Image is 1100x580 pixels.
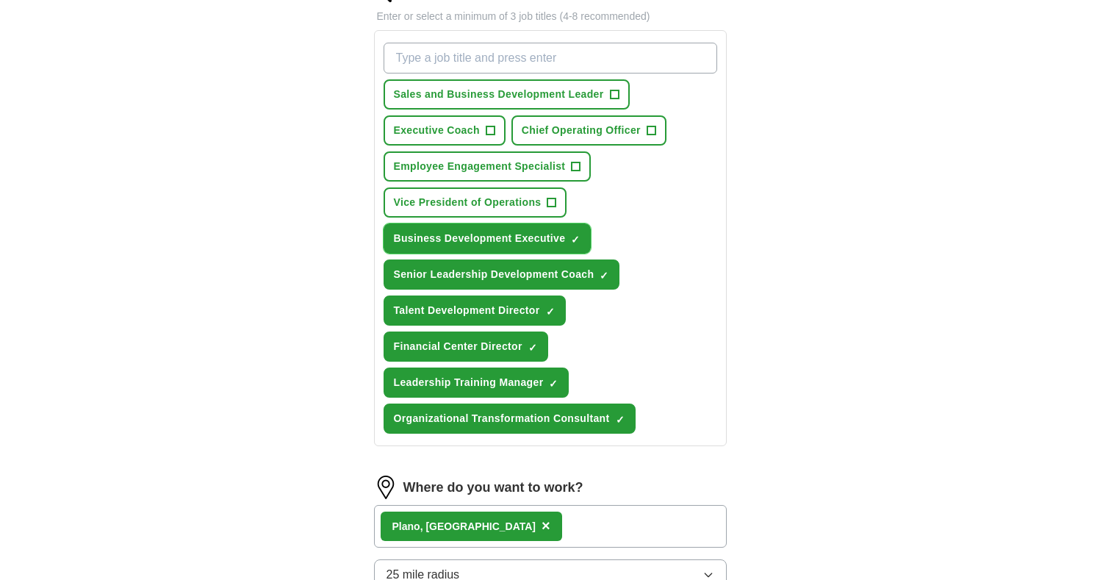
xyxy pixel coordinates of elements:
span: × [542,518,550,534]
span: Employee Engagement Specialist [394,159,566,174]
button: Talent Development Director✓ [384,296,566,326]
strong: Plano [392,520,420,532]
span: Chief Operating Officer [522,123,641,138]
button: Senior Leadership Development Coach✓ [384,259,620,290]
span: Financial Center Director [394,339,522,354]
span: Executive Coach [394,123,480,138]
button: Business Development Executive✓ [384,223,592,254]
span: Senior Leadership Development Coach [394,267,594,282]
button: Chief Operating Officer [511,115,666,146]
button: Executive Coach [384,115,506,146]
button: Leadership Training Manager✓ [384,368,569,398]
label: Where do you want to work? [403,478,583,498]
button: Sales and Business Development Leader [384,79,630,110]
span: Business Development Executive [394,231,566,246]
span: Talent Development Director [394,303,540,318]
span: ✓ [549,378,558,390]
input: Type a job title and press enter [384,43,717,74]
button: Organizational Transformation Consultant✓ [384,404,636,434]
button: Vice President of Operations [384,187,567,218]
span: Leadership Training Manager [394,375,544,390]
button: × [542,515,550,537]
img: location.png [374,476,398,499]
span: ✓ [571,234,580,246]
span: ✓ [600,270,608,282]
button: Financial Center Director✓ [384,332,548,362]
span: Organizational Transformation Consultant [394,411,610,426]
span: ✓ [528,342,537,354]
span: ✓ [546,306,555,318]
span: ✓ [616,414,625,426]
span: Sales and Business Development Leader [394,87,604,102]
p: Enter or select a minimum of 3 job titles (4-8 recommended) [374,9,727,24]
div: , [GEOGRAPHIC_DATA] [392,519,536,534]
span: Vice President of Operations [394,195,542,210]
button: Employee Engagement Specialist [384,151,592,182]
